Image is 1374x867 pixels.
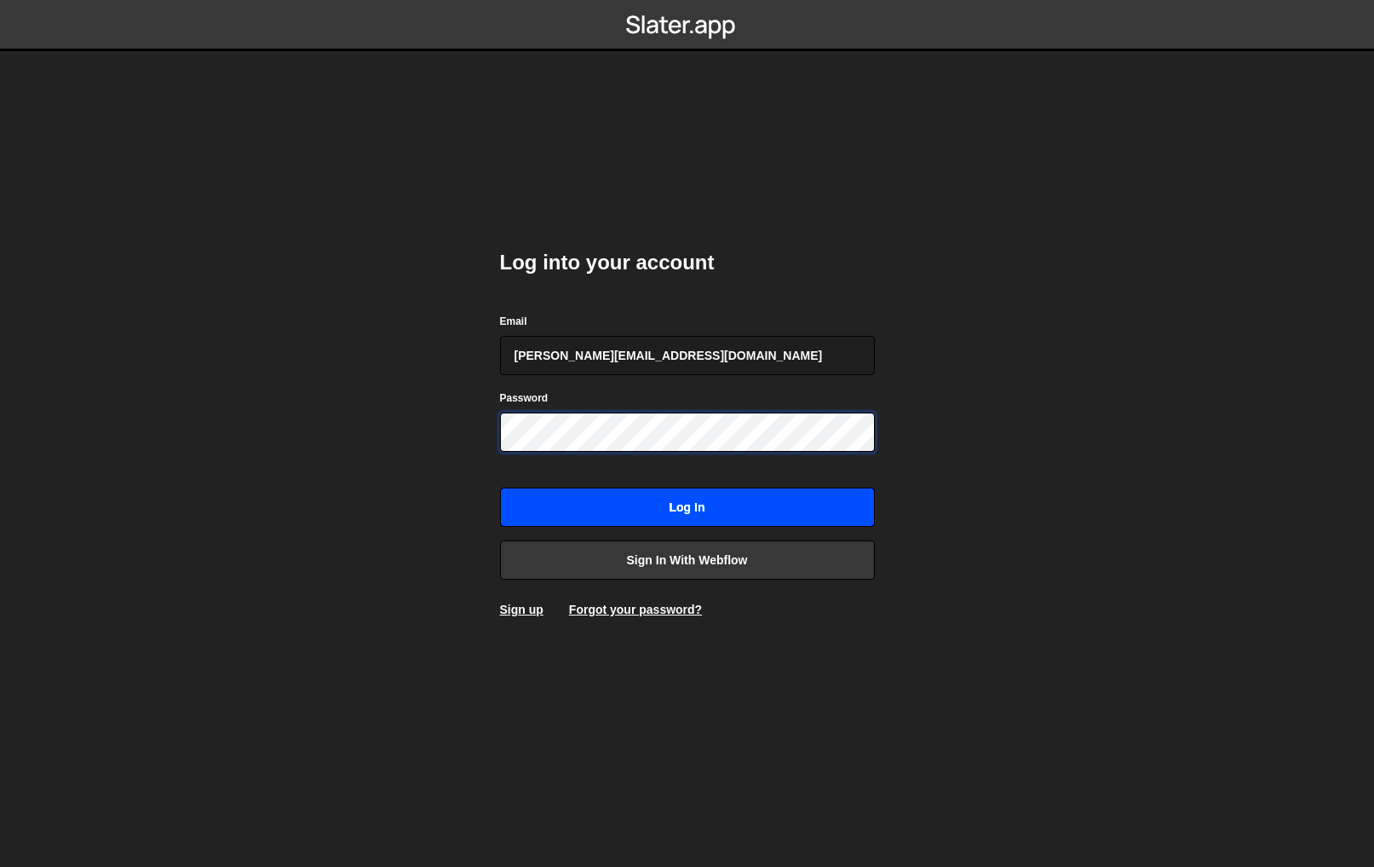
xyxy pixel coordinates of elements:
[500,313,527,330] label: Email
[500,540,875,580] a: Sign in with Webflow
[500,603,543,616] a: Sign up
[500,249,875,276] h2: Log into your account
[500,488,875,527] input: Log in
[569,603,702,616] a: Forgot your password?
[500,390,549,407] label: Password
